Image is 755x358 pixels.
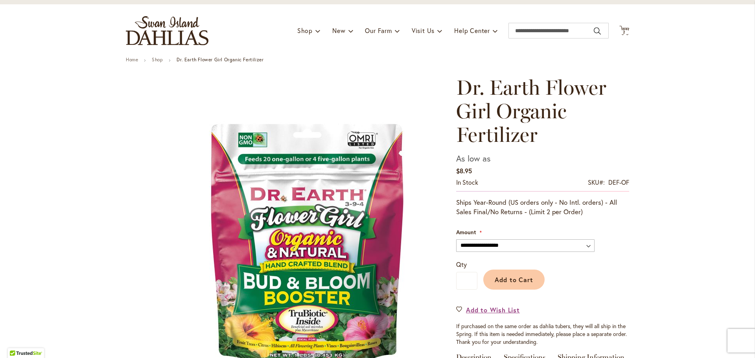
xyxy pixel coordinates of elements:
[456,228,476,236] span: Amount
[588,178,605,186] strong: SKU
[454,26,490,35] span: Help Center
[365,26,392,35] span: Our Farm
[456,75,606,147] span: Dr. Earth Flower Girl Organic Fertilizer
[456,167,472,175] span: $8.95
[456,322,629,346] div: If purchased on the same order as dahlia tubers, they will all ship in the Spring. If this item i...
[483,270,545,290] button: Add to Cart
[623,29,626,35] span: 2
[6,330,28,352] iframe: Launch Accessibility Center
[126,16,208,45] a: store logo
[456,305,520,314] a: Add to Wish List
[608,178,629,187] div: DEF-OF
[456,260,467,268] span: Qty
[332,26,345,35] span: New
[456,198,629,217] p: Ships Year-Round (US orders only - No Intl. orders) - All Sales Final/No Returns - (Limit 2 per O...
[177,57,263,62] strong: Dr. Earth Flower Girl Organic Fertilizer
[495,275,534,284] span: Add to Cart
[297,26,313,35] span: Shop
[126,57,138,62] a: Home
[456,152,491,164] span: As low as
[152,57,163,62] a: Shop
[456,178,478,187] div: Availability
[412,26,435,35] span: Visit Us
[466,305,520,314] span: Add to Wish List
[619,26,629,36] button: 2
[456,178,478,186] span: In stock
